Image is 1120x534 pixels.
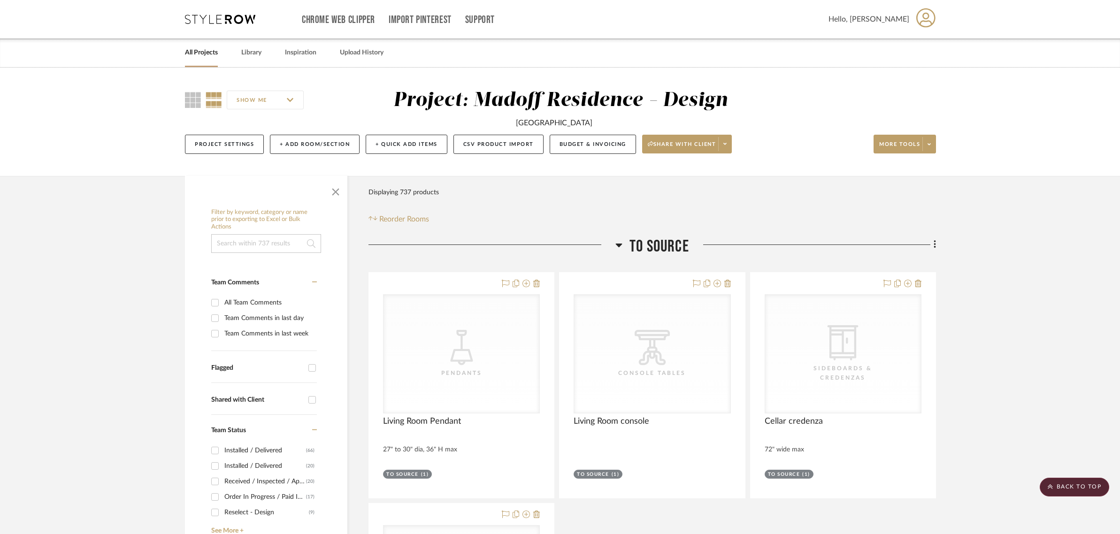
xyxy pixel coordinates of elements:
[414,368,508,378] div: Pendants
[306,443,315,458] div: (66)
[368,183,439,202] div: Displaying 737 products
[796,364,890,382] div: Sideboards & Credenzas
[185,135,264,154] button: Project Settings
[550,135,636,154] button: Budget & Invoicing
[211,209,321,231] h6: Filter by keyword, category or name prior to exporting to Excel or Bulk Actions
[368,214,429,225] button: Reorder Rooms
[605,368,699,378] div: Console Tables
[386,471,419,478] div: To Source
[629,236,689,257] span: To Source
[393,91,728,110] div: Project: Madoff Residence - Design
[366,135,447,154] button: + Quick Add Items
[765,416,823,427] span: Cellar credenza
[465,16,495,24] a: Support
[211,364,304,372] div: Flagged
[577,471,609,478] div: To Source
[828,14,909,25] span: Hello, [PERSON_NAME]
[340,46,384,59] a: Upload History
[224,326,315,341] div: Team Comments in last week
[211,234,321,253] input: Search within 737 results
[211,396,304,404] div: Shared with Client
[224,458,306,473] div: Installed / Delivered
[389,16,452,24] a: Import Pinterest
[224,311,315,326] div: Team Comments in last day
[1040,478,1109,496] scroll-to-top-button: BACK TO TOP
[768,471,800,478] div: To Source
[421,471,429,478] div: (1)
[224,505,309,520] div: Reselect - Design
[384,295,539,413] div: 0
[302,16,375,24] a: Chrome Web Clipper
[224,474,306,489] div: Received / Inspected / Approved
[285,46,316,59] a: Inspiration
[453,135,544,154] button: CSV Product Import
[802,471,810,478] div: (1)
[224,443,306,458] div: Installed / Delivered
[326,181,345,199] button: Close
[306,474,315,489] div: (20)
[185,46,218,59] a: All Projects
[224,295,315,310] div: All Team Comments
[383,416,461,427] span: Living Room Pendant
[648,141,716,155] span: Share with client
[306,489,315,504] div: (17)
[574,416,649,427] span: Living Room console
[874,135,936,153] button: More tools
[642,135,732,153] button: Share with client
[224,489,306,504] div: Order In Progress / Paid In Full w/ Freight, No Balance due
[241,46,261,59] a: Library
[612,471,620,478] div: (1)
[574,295,730,413] div: 0
[379,214,429,225] span: Reorder Rooms
[211,427,246,434] span: Team Status
[879,141,920,155] span: More tools
[270,135,360,154] button: + Add Room/Section
[765,295,921,413] div: 0
[516,117,592,129] div: [GEOGRAPHIC_DATA]
[211,279,259,286] span: Team Comments
[309,505,315,520] div: (9)
[306,458,315,473] div: (20)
